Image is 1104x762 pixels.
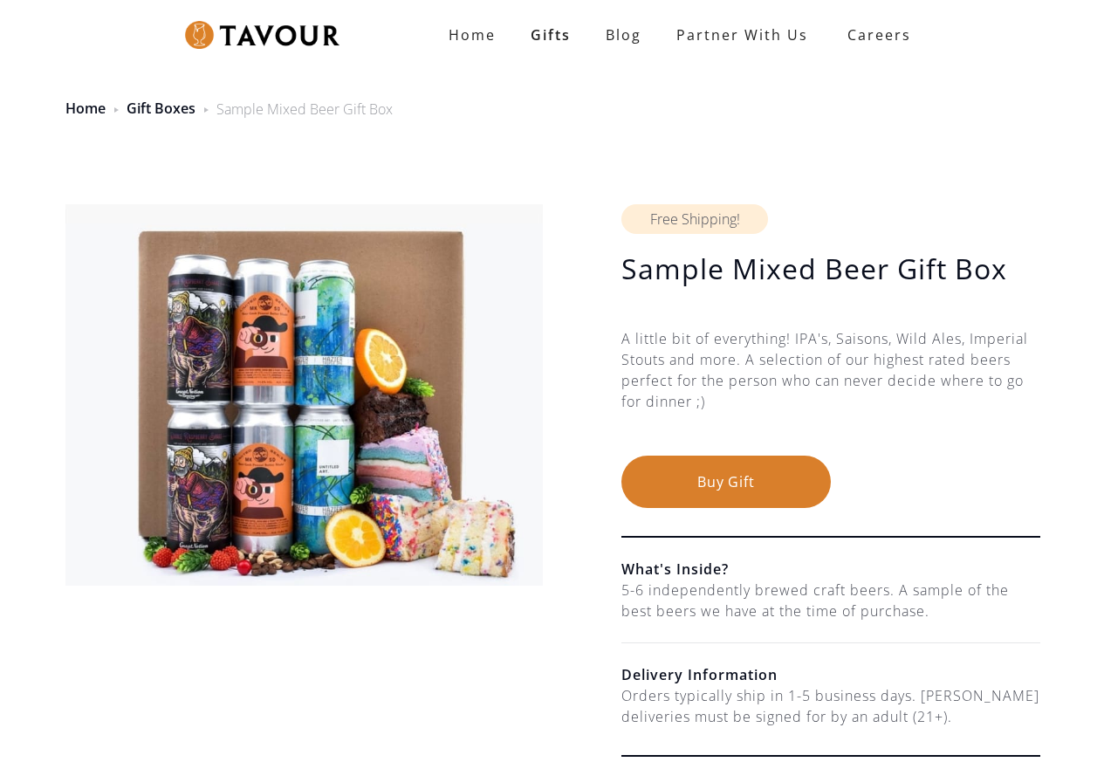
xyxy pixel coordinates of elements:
a: Home [65,99,106,118]
h6: Delivery Information [621,664,1040,685]
div: Free Shipping! [621,204,768,234]
div: A little bit of everything! IPA's, Saisons, Wild Ales, Imperial Stouts and more. A selection of o... [621,328,1040,456]
div: Orders typically ship in 1-5 business days. [PERSON_NAME] deliveries must be signed for by an adu... [621,685,1040,727]
strong: Home [449,25,496,45]
a: Home [431,17,513,52]
a: Careers [826,10,924,59]
h1: Sample Mixed Beer Gift Box [621,251,1040,286]
h6: What's Inside? [621,559,1040,580]
a: Blog [588,17,659,52]
a: Gifts [513,17,588,52]
div: 5-6 independently brewed craft beers. A sample of the best beers we have at the time of purchase. [621,580,1040,621]
a: Gift Boxes [127,99,195,118]
strong: Careers [847,17,911,52]
button: Buy Gift [621,456,831,508]
a: partner with us [659,17,826,52]
div: Sample Mixed Beer Gift Box [216,99,393,120]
